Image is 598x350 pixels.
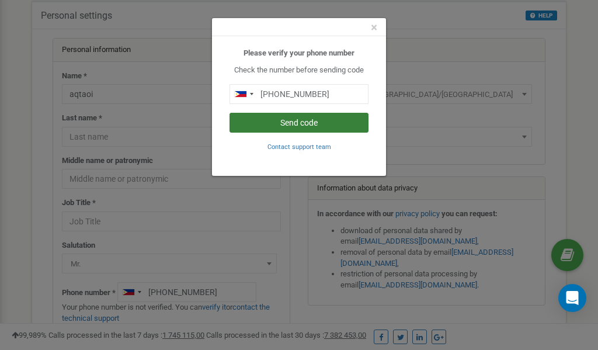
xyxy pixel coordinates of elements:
[230,65,368,76] p: Check the number before sending code
[371,20,377,34] span: ×
[267,143,331,151] small: Contact support team
[230,113,368,133] button: Send code
[558,284,586,312] div: Open Intercom Messenger
[244,48,354,57] b: Please verify your phone number
[371,22,377,34] button: Close
[267,142,331,151] a: Contact support team
[230,85,257,103] div: Telephone country code
[230,84,368,104] input: 0905 123 4567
